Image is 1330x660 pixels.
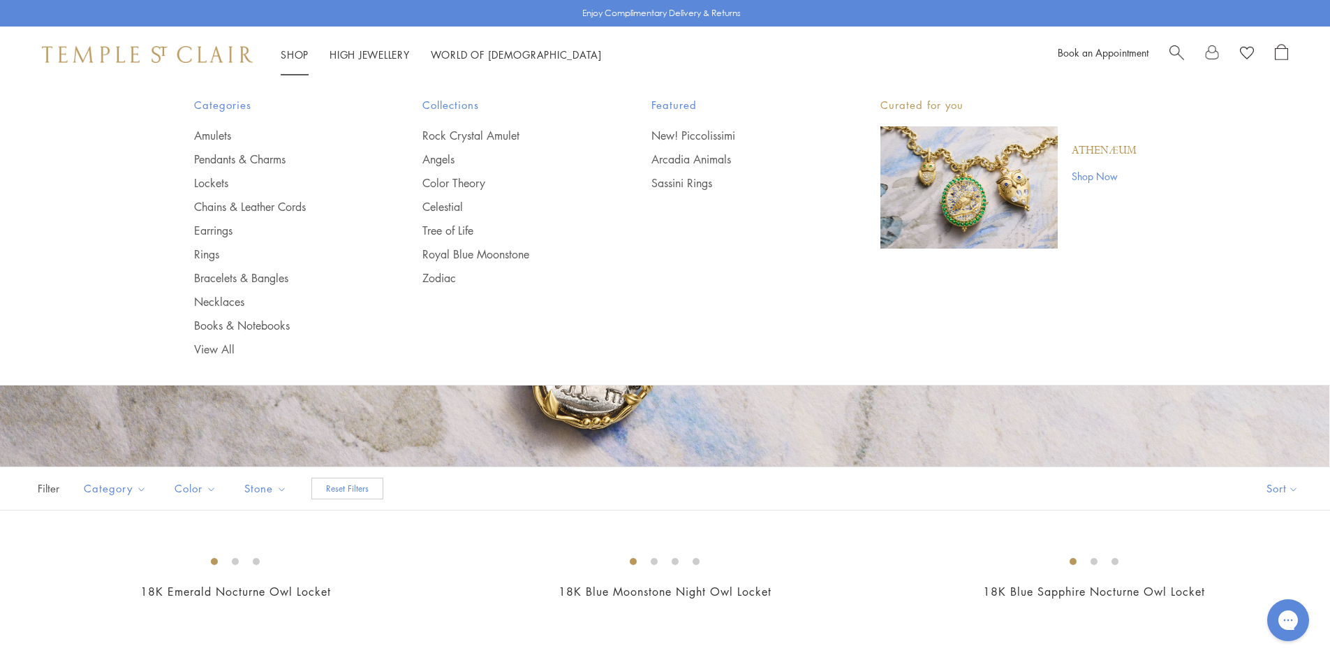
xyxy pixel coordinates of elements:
a: Shop Now [1072,168,1137,184]
a: 18K Blue Sapphire Nocturne Owl Locket [983,584,1205,599]
a: View Wishlist [1240,44,1254,65]
a: Bracelets & Bangles [194,270,367,286]
a: Books & Notebooks [194,318,367,333]
button: Show sort by [1235,467,1330,510]
span: Color [168,480,227,497]
a: Pendants & Charms [194,152,367,167]
a: Zodiac [422,270,596,286]
a: Angels [422,152,596,167]
img: Temple St. Clair [42,46,253,63]
a: High JewelleryHigh Jewellery [330,47,410,61]
a: Lockets [194,175,367,191]
a: Royal Blue Moonstone [422,247,596,262]
a: 18K Emerald Nocturne Owl Locket [140,584,331,599]
a: Tree of Life [422,223,596,238]
a: Amulets [194,128,367,143]
p: Curated for you [880,96,1137,114]
a: Rock Crystal Amulet [422,128,596,143]
a: Arcadia Animals [651,152,825,167]
a: Book an Appointment [1058,45,1148,59]
a: View All [194,342,367,357]
a: Color Theory [422,175,596,191]
button: Reset Filters [311,478,383,499]
nav: Main navigation [281,46,602,64]
a: Celestial [422,199,596,214]
a: Rings [194,247,367,262]
a: Necklaces [194,294,367,309]
button: Color [164,473,227,504]
a: World of [DEMOGRAPHIC_DATA]World of [DEMOGRAPHIC_DATA] [431,47,602,61]
span: Categories [194,96,367,114]
iframe: Gorgias live chat messenger [1260,594,1316,646]
a: Open Shopping Bag [1275,44,1288,65]
p: Enjoy Complimentary Delivery & Returns [582,6,741,20]
a: Search [1169,44,1184,65]
span: Collections [422,96,596,114]
a: Earrings [194,223,367,238]
button: Category [73,473,157,504]
a: ShopShop [281,47,309,61]
a: 18K Blue Moonstone Night Owl Locket [559,584,771,599]
button: Stone [234,473,297,504]
span: Category [77,480,157,497]
a: New! Piccolissimi [651,128,825,143]
span: Featured [651,96,825,114]
span: Stone [237,480,297,497]
a: Chains & Leather Cords [194,199,367,214]
a: Athenæum [1072,143,1137,159]
a: Sassini Rings [651,175,825,191]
